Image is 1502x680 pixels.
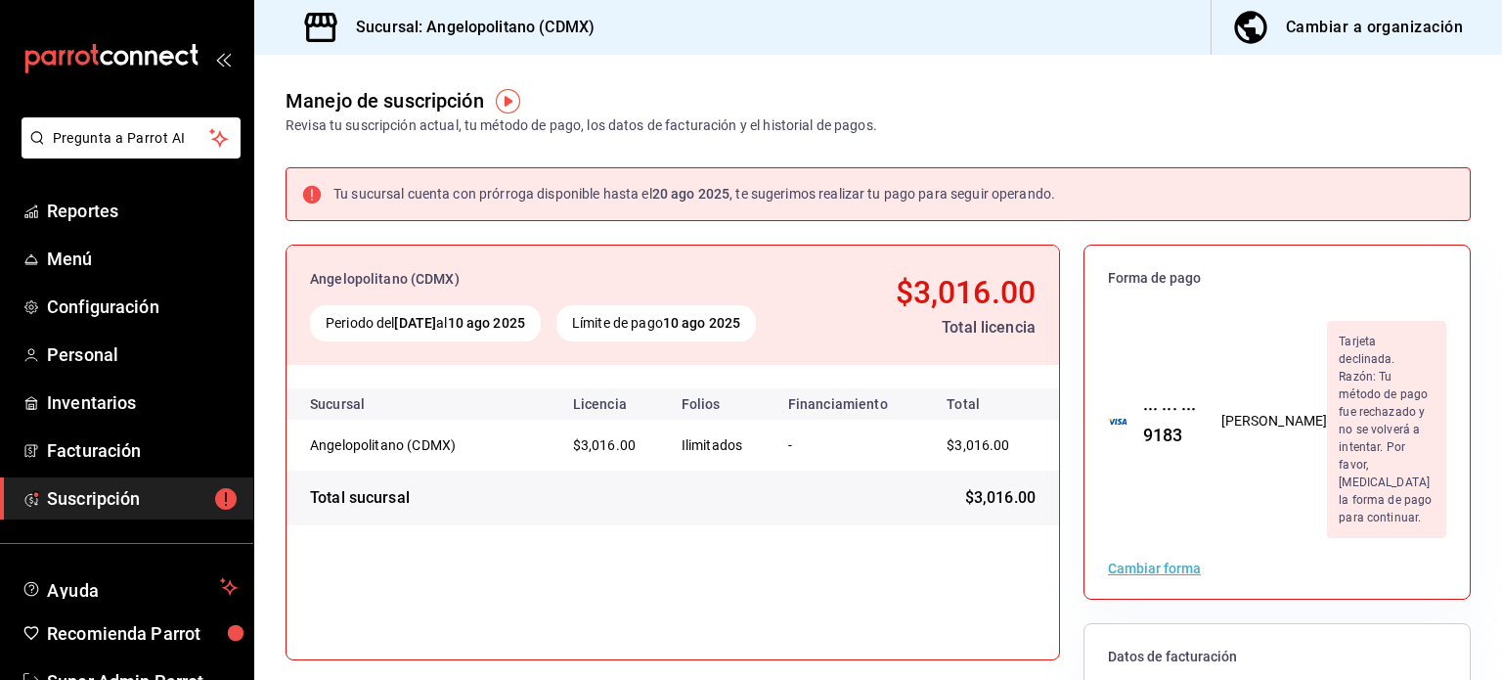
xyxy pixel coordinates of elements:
[394,315,436,331] strong: [DATE]
[448,315,525,331] strong: 10 ago 2025
[340,16,595,39] h3: Sucursal: Angelopolitano (CDMX)
[310,269,818,290] div: Angelopolitano (CDMX)
[14,142,241,162] a: Pregunta a Parrot AI
[47,389,238,416] span: Inventarios
[496,89,520,113] img: Tooltip marker
[557,388,666,420] th: Licencia
[773,388,924,420] th: Financiamiento
[310,486,410,510] div: Total sucursal
[310,305,541,341] div: Periodo del al
[1327,321,1446,538] div: Tarjeta declinada. Razón: Tu método de pago fue rechazado y no se volverá a intentar. Por favor, ...
[666,420,773,471] td: Ilimitados
[47,620,238,647] span: Recomienda Parrot
[965,486,1036,510] span: $3,016.00
[47,294,238,320] span: Configuración
[923,388,1059,420] th: Total
[310,435,506,455] div: Angelopolitano (CDMX)
[1286,14,1463,41] div: Cambiar a organización
[53,128,210,149] span: Pregunta a Parrot AI
[663,315,740,331] strong: 10 ago 2025
[834,316,1036,340] div: Total licencia
[1127,395,1198,448] div: ··· ··· ··· 9183
[1221,411,1328,431] div: [PERSON_NAME]
[556,305,756,341] div: Límite de pago
[47,198,238,224] span: Reportes
[947,437,1009,453] span: $3,016.00
[310,396,418,412] div: Sucursal
[47,437,238,464] span: Facturación
[896,274,1036,311] span: $3,016.00
[47,246,238,272] span: Menú
[773,420,924,471] td: -
[22,117,241,159] button: Pregunta a Parrot AI
[666,388,773,420] th: Folios
[1108,269,1446,288] span: Forma de pago
[215,51,231,67] button: open_drawer_menu
[1108,562,1201,575] button: Cambiar forma
[652,186,729,202] strong: 20 ago 2025
[286,86,484,115] div: Manejo de suscripción
[333,184,1055,204] div: Tu sucursal cuenta con prórroga disponible hasta el , te sugerimos realizar tu pago para seguir o...
[286,115,877,136] div: Revisa tu suscripción actual, tu método de pago, los datos de facturación y el historial de pagos.
[1108,648,1446,666] span: Datos de facturación
[47,341,238,368] span: Personal
[573,437,636,453] span: $3,016.00
[47,575,212,599] span: Ayuda
[47,485,238,512] span: Suscripción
